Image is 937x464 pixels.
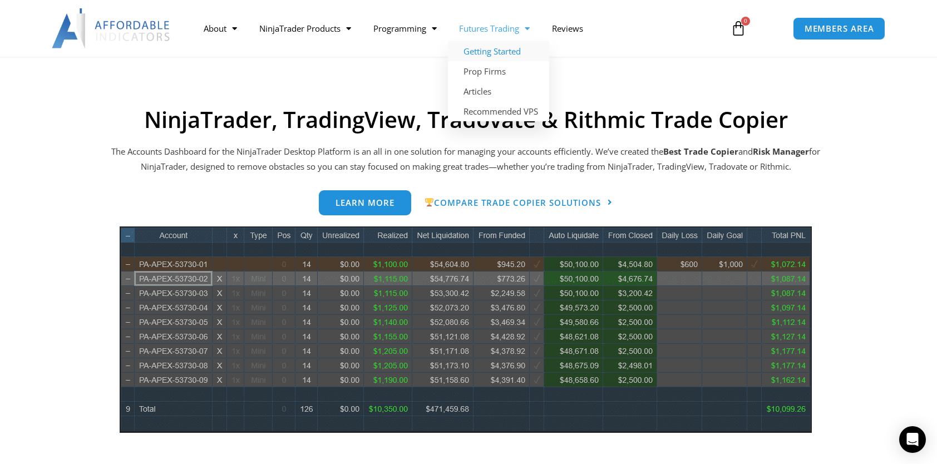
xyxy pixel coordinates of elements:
[248,16,362,41] a: NinjaTrader Products
[448,81,549,101] a: Articles
[663,146,738,157] b: Best Trade Copier
[753,146,809,157] strong: Risk Manager
[120,226,812,433] img: wideview8 28 2 | Affordable Indicators – NinjaTrader
[336,199,394,207] span: Learn more
[362,16,448,41] a: Programming
[424,198,600,207] span: Compare Trade Copier Solutions
[110,144,822,175] p: The Accounts Dashboard for the NinjaTrader Desktop Platform is an all in one solution for managin...
[541,16,594,41] a: Reviews
[714,12,763,45] a: 0
[448,101,549,121] a: Recommended VPS
[741,17,750,26] span: 0
[110,106,822,133] h2: NinjaTrader, TradingView, Tradovate & Rithmic Trade Copier
[193,16,718,41] nav: Menu
[193,16,248,41] a: About
[448,41,549,121] ul: Futures Trading
[319,190,411,215] a: Learn more
[899,426,926,453] div: Open Intercom Messenger
[448,16,541,41] a: Futures Trading
[805,24,874,33] span: MEMBERS AREA
[793,17,886,40] a: MEMBERS AREA
[448,61,549,81] a: Prop Firms
[424,190,612,216] a: 🏆Compare Trade Copier Solutions
[425,198,433,206] img: 🏆
[52,8,171,48] img: LogoAI | Affordable Indicators – NinjaTrader
[448,41,549,61] a: Getting Started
